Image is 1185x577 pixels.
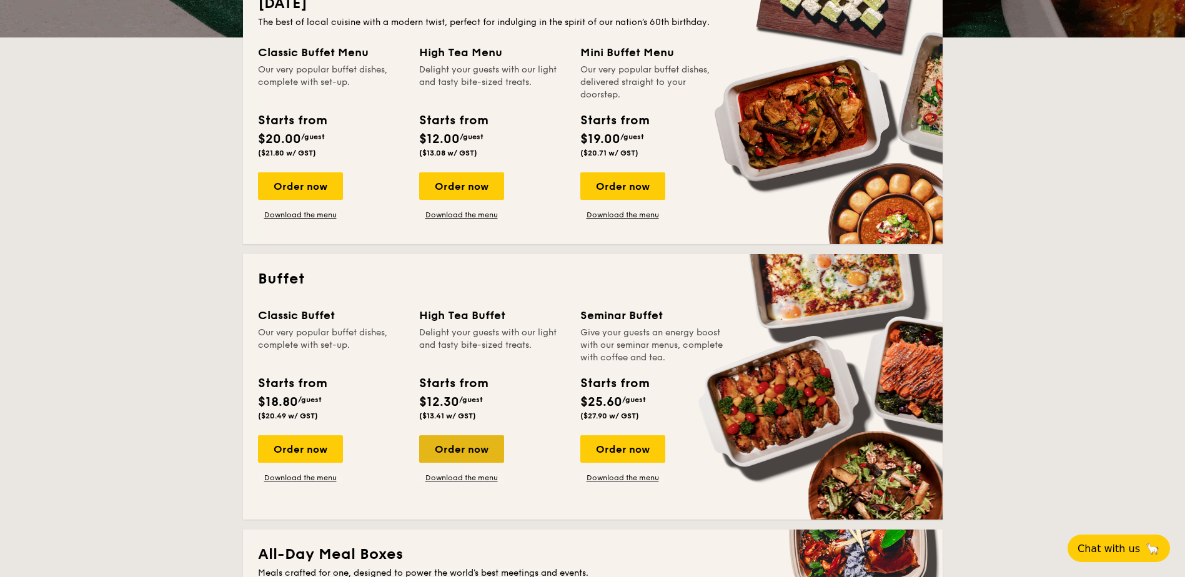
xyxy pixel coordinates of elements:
div: Starts from [258,111,326,130]
h2: All-Day Meal Boxes [258,545,928,565]
span: ($20.49 w/ GST) [258,412,318,420]
span: /guest [298,395,322,404]
div: Classic Buffet Menu [258,44,404,61]
a: Download the menu [419,210,504,220]
div: Starts from [419,374,487,393]
div: Delight your guests with our light and tasty bite-sized treats. [419,327,565,364]
div: Starts from [258,374,326,393]
span: $12.30 [419,395,459,410]
span: $19.00 [580,132,620,147]
div: Give your guests an energy boost with our seminar menus, complete with coffee and tea. [580,327,726,364]
span: /guest [620,132,644,141]
span: ($13.41 w/ GST) [419,412,476,420]
span: /guest [459,395,483,404]
div: The best of local cuisine with a modern twist, perfect for indulging in the spirit of our nation’... [258,16,928,29]
span: ($20.71 w/ GST) [580,149,638,157]
div: Order now [580,435,665,463]
a: Download the menu [580,473,665,483]
span: ($27.90 w/ GST) [580,412,639,420]
h2: Buffet [258,269,928,289]
div: Our very popular buffet dishes, complete with set-up. [258,327,404,364]
span: ($13.08 w/ GST) [419,149,477,157]
div: Starts from [580,374,648,393]
div: Starts from [580,111,648,130]
a: Download the menu [419,473,504,483]
div: Our very popular buffet dishes, delivered straight to your doorstep. [580,64,726,101]
div: Our very popular buffet dishes, complete with set-up. [258,64,404,101]
span: /guest [622,395,646,404]
span: 🦙 [1145,541,1160,556]
div: Order now [258,435,343,463]
span: ($21.80 w/ GST) [258,149,316,157]
div: High Tea Buffet [419,307,565,324]
button: Chat with us🦙 [1068,535,1170,562]
a: Download the menu [580,210,665,220]
div: Order now [580,172,665,200]
span: $18.80 [258,395,298,410]
div: Delight your guests with our light and tasty bite-sized treats. [419,64,565,101]
span: /guest [460,132,483,141]
div: Seminar Buffet [580,307,726,324]
span: /guest [301,132,325,141]
div: Order now [258,172,343,200]
div: Order now [419,435,504,463]
span: $25.60 [580,395,622,410]
a: Download the menu [258,210,343,220]
div: Order now [419,172,504,200]
div: High Tea Menu [419,44,565,61]
a: Download the menu [258,473,343,483]
span: Chat with us [1078,543,1140,555]
span: $12.00 [419,132,460,147]
span: $20.00 [258,132,301,147]
div: Classic Buffet [258,307,404,324]
div: Mini Buffet Menu [580,44,726,61]
div: Starts from [419,111,487,130]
